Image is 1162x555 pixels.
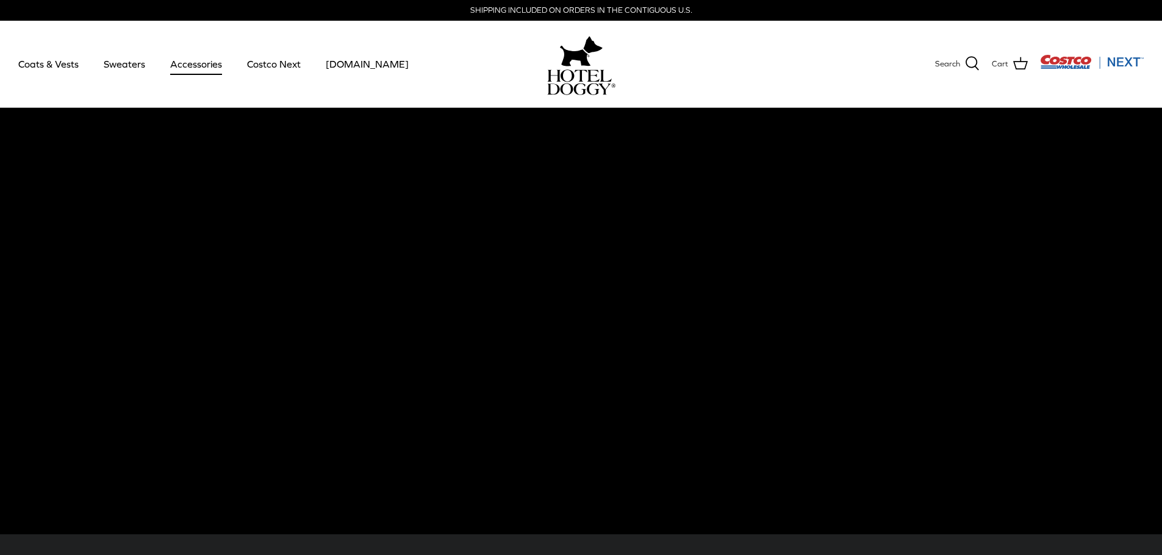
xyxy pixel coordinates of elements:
a: hoteldoggy.com hoteldoggycom [547,33,615,95]
a: Search [935,56,980,72]
a: [DOMAIN_NAME] [315,43,420,85]
a: Costco Next [236,43,312,85]
a: Visit Costco Next [1040,62,1144,71]
a: Coats & Vests [7,43,90,85]
img: Costco Next [1040,54,1144,69]
a: Accessories [159,43,233,85]
img: hoteldoggycom [547,69,615,95]
img: hoteldoggy.com [560,33,603,69]
span: Cart [992,58,1008,71]
a: Sweaters [93,43,156,85]
a: Cart [992,56,1028,72]
span: Search [935,58,960,71]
